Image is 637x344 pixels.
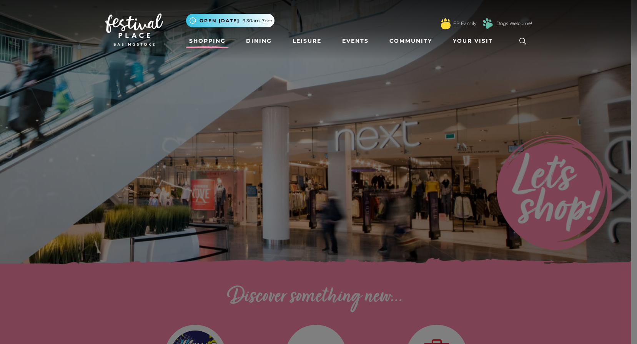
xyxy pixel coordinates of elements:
[105,13,163,46] img: Festival Place Logo
[200,17,239,24] span: Open [DATE]
[243,17,273,24] span: 9.30am-7pm
[453,20,476,27] a: FP Family
[186,34,229,48] a: Shopping
[496,20,532,27] a: Dogs Welcome!
[339,34,372,48] a: Events
[186,14,274,27] button: Open [DATE] 9.30am-7pm
[386,34,435,48] a: Community
[453,37,493,45] span: Your Visit
[243,34,275,48] a: Dining
[450,34,500,48] a: Your Visit
[289,34,324,48] a: Leisure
